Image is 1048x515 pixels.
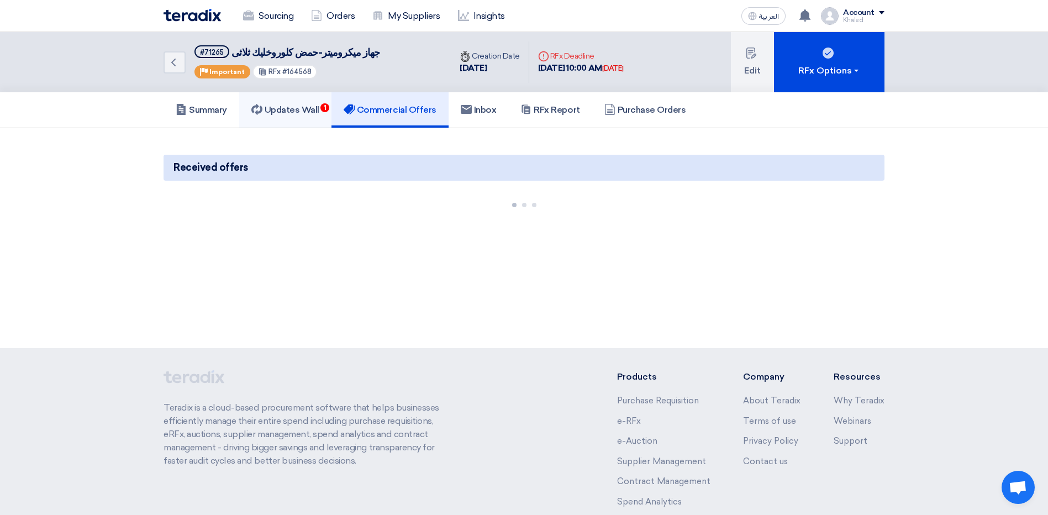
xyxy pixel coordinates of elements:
div: [DATE] 10:00 AM [538,62,624,75]
span: RFx [268,67,281,76]
a: Spend Analytics [617,497,682,507]
a: Why Teradix [834,396,884,406]
h5: Updates Wall [251,104,319,115]
div: Khaled [843,17,884,23]
span: العربية [759,13,779,20]
li: Resources [834,370,884,383]
span: 1 [320,103,329,112]
span: جهاز ميكروميتر-حمض كلوروخليك ثلاثى [231,46,380,59]
div: RFx Deadline [538,50,624,62]
button: RFx Options [774,32,884,92]
a: Insights [449,4,514,28]
a: Purchase Requisition [617,396,699,406]
h5: Purchase Orders [604,104,686,115]
button: Edit [731,32,774,92]
a: My Suppliers [364,4,449,28]
h5: جهاز ميكروميتر-حمض كلوروخليك ثلاثى [194,45,380,59]
div: Open chat [1002,471,1035,504]
a: Orders [302,4,364,28]
a: Contact us [743,456,788,466]
div: Account [843,8,875,18]
div: #71265 [200,49,224,56]
a: Inbox [449,92,509,128]
div: [DATE] [602,63,624,74]
a: Purchase Orders [592,92,698,128]
button: العربية [741,7,786,25]
a: Privacy Policy [743,436,798,446]
a: Supplier Management [617,456,706,466]
img: Teradix logo [164,9,221,22]
a: Webinars [834,416,871,426]
p: Teradix is a cloud-based procurement software that helps businesses efficiently manage their enti... [164,401,452,467]
a: Commercial Offers [331,92,449,128]
h5: Summary [176,104,227,115]
div: RFx Options [798,64,861,77]
h5: Commercial Offers [344,104,436,115]
img: profile_test.png [821,7,839,25]
div: Creation Date [460,50,520,62]
a: Updates Wall1 [239,92,331,128]
div: [DATE] [460,62,520,75]
li: Company [743,370,801,383]
li: Products [617,370,710,383]
a: About Teradix [743,396,801,406]
span: Received offers [173,160,248,175]
a: Summary [164,92,239,128]
a: Support [834,436,867,446]
a: Sourcing [234,4,302,28]
span: #164568 [282,67,312,76]
a: Terms of use [743,416,796,426]
a: e-RFx [617,416,641,426]
a: RFx Report [508,92,592,128]
span: Important [209,68,245,76]
h5: Inbox [461,104,497,115]
a: e-Auction [617,436,657,446]
a: Contract Management [617,476,710,486]
h5: RFx Report [520,104,580,115]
